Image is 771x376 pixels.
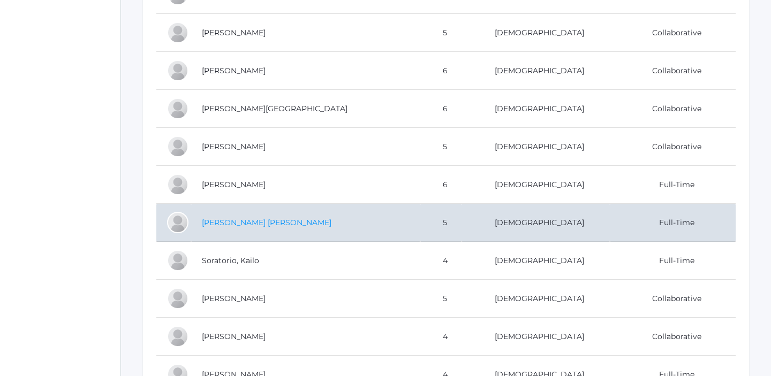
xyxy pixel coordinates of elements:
div: Kailo Soratorio [167,250,188,271]
td: Full-Time [610,166,736,204]
a: [PERSON_NAME] [202,66,266,75]
td: 6 [420,166,461,204]
td: 5 [420,14,461,52]
a: [PERSON_NAME] [PERSON_NAME] [202,218,331,227]
td: [DEMOGRAPHIC_DATA] [462,14,610,52]
td: [DEMOGRAPHIC_DATA] [462,318,610,356]
a: [PERSON_NAME][GEOGRAPHIC_DATA] [202,104,347,113]
td: [DEMOGRAPHIC_DATA] [462,280,610,318]
td: 6 [420,90,461,128]
div: Hadley Sponseller [167,288,188,309]
td: [DEMOGRAPHIC_DATA] [462,242,610,280]
td: Collaborative [610,318,736,356]
td: Full-Time [610,242,736,280]
div: Cole McCollum [167,136,188,157]
td: [DEMOGRAPHIC_DATA] [462,90,610,128]
td: Collaborative [610,52,736,90]
div: Vincent Scrudato [167,174,188,195]
a: [PERSON_NAME] [202,294,266,303]
div: Colton Maurer [167,60,188,81]
td: Collaborative [610,14,736,52]
a: [PERSON_NAME] [202,332,266,341]
td: 5 [420,204,461,242]
div: Ian Serafini Pozzi [167,212,188,233]
div: Maxwell Tourje [167,326,188,347]
td: 5 [420,128,461,166]
td: [DEMOGRAPHIC_DATA] [462,166,610,204]
a: Soratorio, Kailo [202,256,259,265]
a: [PERSON_NAME] [202,180,266,189]
div: Savannah Maurer [167,98,188,119]
td: 4 [420,318,461,356]
td: [DEMOGRAPHIC_DATA] [462,204,610,242]
td: [DEMOGRAPHIC_DATA] [462,52,610,90]
td: [DEMOGRAPHIC_DATA] [462,128,610,166]
a: [PERSON_NAME] [202,28,266,37]
td: 5 [420,280,461,318]
td: Full-Time [610,204,736,242]
a: [PERSON_NAME] [202,142,266,151]
div: Frances Leidenfrost [167,22,188,43]
td: 6 [420,52,461,90]
td: Collaborative [610,128,736,166]
td: Collaborative [610,90,736,128]
td: 4 [420,242,461,280]
td: Collaborative [610,280,736,318]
